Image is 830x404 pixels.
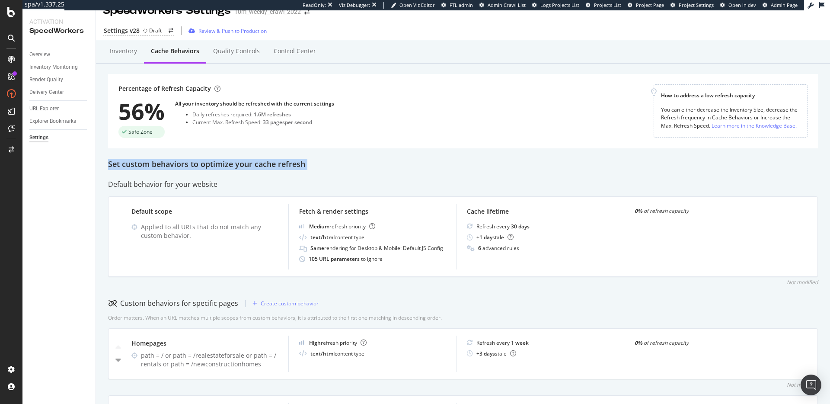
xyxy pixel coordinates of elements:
div: Current Max. Refresh Speed: [192,119,334,126]
div: Settings [29,133,48,142]
strong: 0% [635,339,642,346]
div: stale [476,350,516,357]
div: content type [310,350,364,357]
div: refresh priority [309,339,367,346]
a: FTL admin [441,2,473,9]
div: Inventory [110,47,137,55]
span: Project Settings [679,2,714,8]
a: Open in dev [720,2,756,9]
div: SpeedWorkers Settings [103,3,231,18]
span: Open in dev [728,2,756,8]
a: Settings [29,133,89,142]
a: Inventory Monitoring [29,63,89,72]
div: 10m_weekly_crawl_2022 [234,7,301,16]
div: URL Explorer [29,104,59,113]
div: Delivery Center [29,88,64,97]
div: Percentage of Refresh Capacity [118,84,220,93]
div: How to address a low refresh capacity [661,92,800,99]
div: Fetch & render settings [299,207,446,216]
div: Daily refreshes required: [192,111,334,118]
div: SpeedWorkers [29,26,89,36]
img: j32suk7ufU7viAAAAAElFTkSuQmCC [299,224,304,228]
div: content type [310,234,364,241]
div: caret-up [115,343,121,352]
div: Inventory Monitoring [29,63,78,72]
div: Explorer Bookmarks [29,117,76,126]
div: Default scope [131,207,278,216]
button: Review & Push to Production [185,24,267,38]
span: FTL admin [450,2,473,8]
img: cRr4yx4cyByr8BeLxltRlzBPIAAAAAElFTkSuQmCC [299,340,304,345]
div: of refresh capacity [635,207,781,215]
span: Open Viz Editor [399,2,435,8]
a: Learn more in the Knowledge Base. [712,121,797,130]
span: Admin Page [771,2,798,8]
a: Render Quality [29,75,89,84]
div: Overview [29,50,50,59]
span: Projects List [594,2,621,8]
b: + 1 day [476,234,492,241]
a: Project Settings [670,2,714,9]
div: advanced rules [478,244,519,252]
div: stale [476,234,514,241]
div: Custom behaviors for specific pages [108,298,238,308]
div: Homepages [131,339,278,348]
div: arrow-right-arrow-left [304,9,310,15]
a: Admin Page [763,2,798,9]
div: 1.6M refreshes [254,111,291,118]
div: Set custom behaviors to optimize your cache refresh [108,159,818,170]
div: Render Quality [29,75,63,84]
span: Logs Projects List [540,2,579,8]
div: Settings v28 [104,26,140,35]
div: Viz Debugger: [339,2,370,9]
b: 6 [478,244,481,252]
b: High [309,339,321,346]
b: text/html [310,234,335,241]
a: Delivery Center [29,88,89,97]
div: 33 pages per second [263,119,312,126]
div: Refresh every [476,223,530,230]
div: refresh priority [309,223,375,230]
div: All your inventory should be refreshed with the current settings [175,100,334,107]
b: Same [310,244,324,252]
b: 30 days [511,223,530,230]
div: path = / or path = /realestateforsale or path = /rentals or path = /newconstructionhomes [141,351,278,369]
div: arrow-right-arrow-left [169,28,173,33]
div: rendering for Desktop & Mobile: Default JS Config [310,244,443,252]
div: Cache behaviors [151,47,199,55]
div: caret-down [115,356,121,364]
div: Control Center [274,47,316,55]
div: Create custom behavior [261,300,319,307]
div: Review & Push to Production [198,27,267,35]
b: + 3 days [476,350,495,357]
div: Draft [149,27,162,34]
div: Refresh every [476,339,529,346]
button: Create custom behavior [249,297,319,311]
div: 56% [118,100,165,122]
b: Medium [309,223,329,230]
div: success label [118,126,165,138]
div: Cache lifetime [467,207,613,216]
strong: 0% [635,207,642,215]
a: Explorer Bookmarks [29,117,89,126]
b: 1 week [511,339,529,346]
b: 105 URL parameters [309,255,361,263]
b: text/html [310,350,335,357]
div: to ignore [309,255,383,263]
a: Open Viz Editor [391,2,435,9]
div: Quality Controls [213,47,260,55]
span: Project Page [636,2,664,8]
div: You can either decrease the Inventory Size, decrease the Refresh frequency in Cache Behaviors or ... [661,106,800,130]
a: URL Explorer [29,104,89,113]
div: Applied to all URLs that do not match any custom behavior. [141,223,278,240]
a: Project Page [628,2,664,9]
div: Not modified [787,381,818,388]
div: ReadOnly: [303,2,326,9]
a: Projects List [586,2,621,9]
div: of refresh capacity [635,339,781,346]
a: Logs Projects List [532,2,579,9]
span: Safe Zone [128,129,153,135]
span: Admin Crawl List [488,2,526,8]
div: Not modified [787,279,818,286]
a: Overview [29,50,89,59]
